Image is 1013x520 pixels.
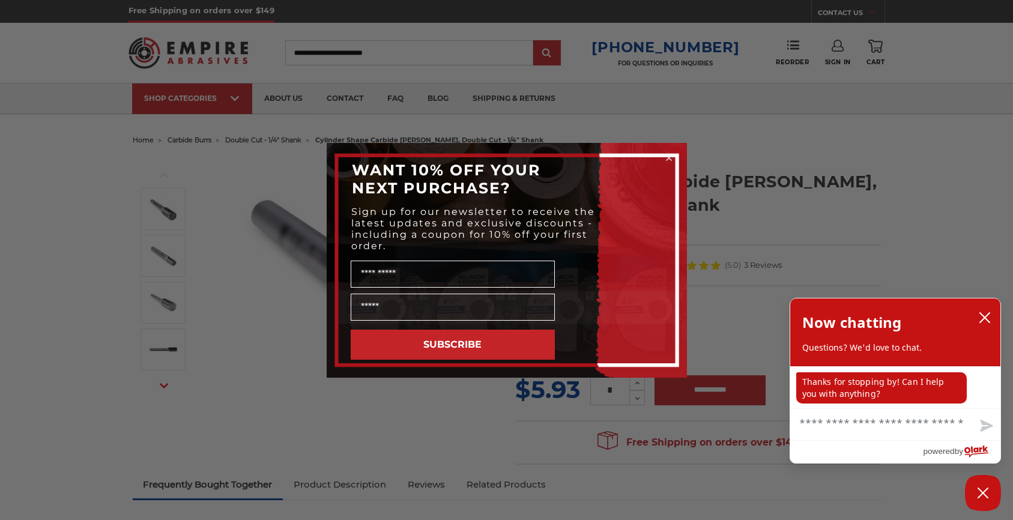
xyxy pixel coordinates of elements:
button: Close Chatbox [965,475,1001,511]
button: Send message [970,413,1000,440]
button: close chatbox [975,309,994,327]
div: olark chatbox [790,298,1001,464]
p: Thanks for stopping by! Can I help you with anything? [796,372,967,404]
button: SUBSCRIBE [351,330,555,360]
input: Email [351,294,555,321]
span: WANT 10% OFF YOUR NEXT PURCHASE? [352,161,540,197]
a: Powered by Olark [923,441,1000,463]
span: powered [923,444,954,459]
div: chat [790,366,1000,408]
h2: Now chatting [802,310,901,334]
button: Close dialog [663,152,675,164]
p: Questions? We'd love to chat. [802,342,988,354]
span: by [955,444,963,459]
span: Sign up for our newsletter to receive the latest updates and exclusive discounts - including a co... [351,206,595,252]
